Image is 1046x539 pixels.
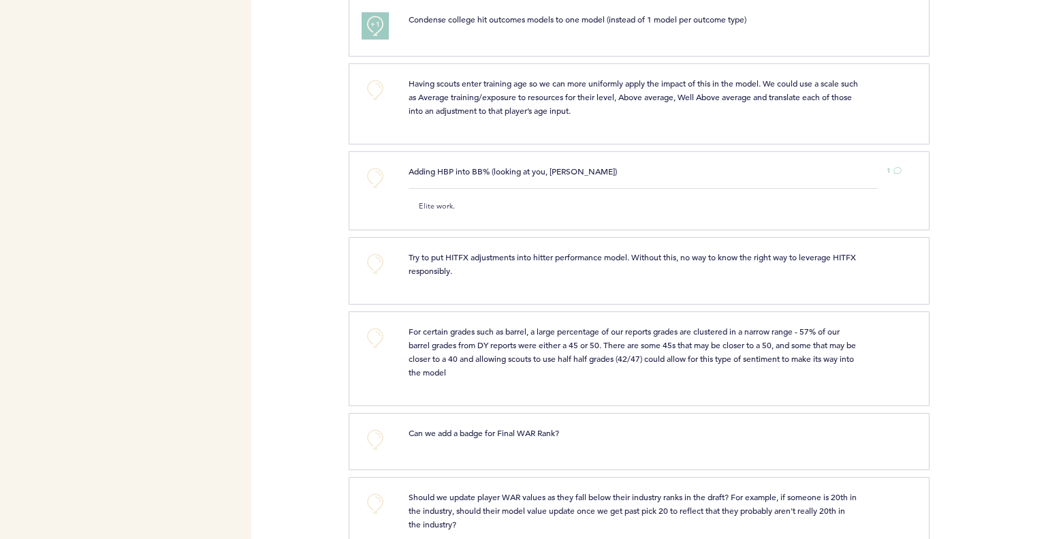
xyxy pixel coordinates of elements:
[409,251,858,276] span: Try to put HITFX adjustments into hitter performance model. Without this, no way to know the righ...
[362,12,389,40] button: +1
[419,200,870,213] p: Elite work.
[887,166,891,175] span: 1
[887,164,902,178] button: 1
[409,326,858,378] span: For certain grades such as barrel, a large percentage of our reports grades are clustered in a na...
[409,78,860,116] span: Having scouts enter training age so we can more uniformly apply the impact of this in the model. ...
[370,18,380,31] span: +1
[409,427,559,438] span: Can we add a badge for Final WAR Rank?
[409,491,859,529] span: Should we update player WAR values as they fall below their industry ranks in the draft? For exam...
[409,14,746,25] span: Condense college hit outcomes models to one model (instead of 1 model per outcome type)
[409,166,617,176] span: Adding HBP into BB% (looking at you, [PERSON_NAME])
